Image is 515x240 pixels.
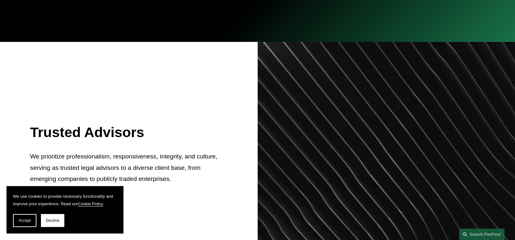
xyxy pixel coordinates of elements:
section: Cookie banner [6,186,123,234]
p: We use cookies to provide necessary functionality and improve your experience. Read our . [13,193,117,208]
span: Accept [19,218,31,223]
span: Decline [46,218,59,223]
p: We prioritize professionalism, responsiveness, integrity, and culture, serving as trusted legal a... [30,151,220,185]
button: Decline [41,214,64,227]
h2: Trusted Advisors [30,124,220,141]
a: Cookie Policy [78,201,103,206]
button: Accept [13,214,36,227]
a: Search this site [459,229,505,240]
